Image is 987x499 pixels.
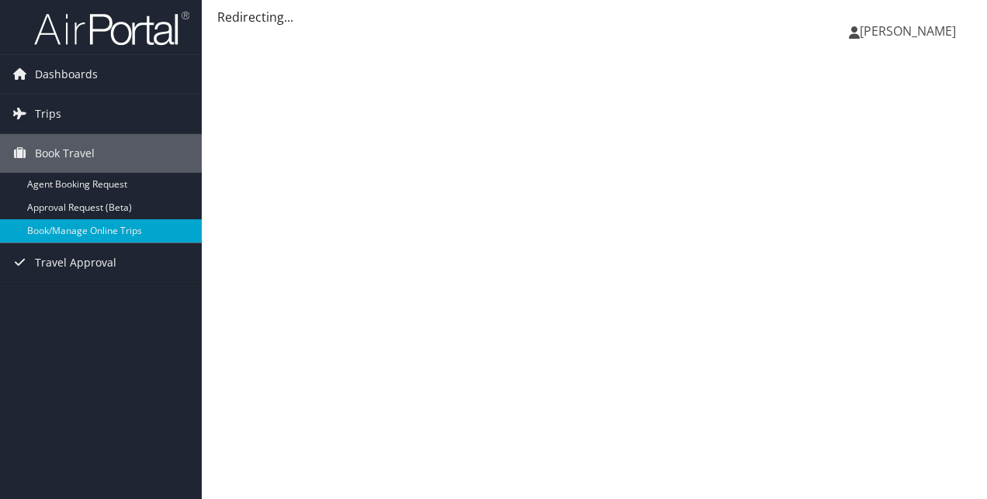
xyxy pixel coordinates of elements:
span: Book Travel [35,134,95,173]
span: Dashboards [35,55,98,94]
div: Redirecting... [217,8,971,26]
span: Travel Approval [35,243,116,282]
a: [PERSON_NAME] [849,8,971,54]
span: [PERSON_NAME] [860,22,956,40]
span: Trips [35,95,61,133]
img: airportal-logo.png [34,10,189,46]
